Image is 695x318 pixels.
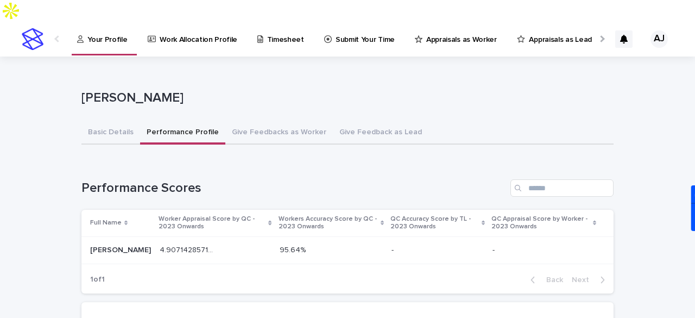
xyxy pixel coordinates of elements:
[516,22,597,55] a: Appraisals as Lead
[390,213,479,233] p: QC Accuracy Score by TL - 2023 Onwards
[81,90,609,106] p: [PERSON_NAME]
[414,22,502,55] a: Appraisals as Worker
[90,244,153,255] p: Amber Jamil
[279,213,378,233] p: Workers Accuracy Score by QC - 2023 Onwards
[323,22,400,55] a: Submit Your Time
[650,30,668,48] div: AJ
[159,213,266,233] p: Worker Appraisal Score by QC - 2023 Onwards
[76,22,132,54] a: Your Profile
[256,22,309,55] a: Timesheet
[492,244,497,255] p: -
[333,122,428,145] button: Give Feedback as Lead
[529,22,591,45] p: Appraisals as Lead
[426,22,497,45] p: Appraisals as Worker
[391,244,396,255] p: -
[510,179,614,197] input: Search
[160,22,237,45] p: Work Allocation Profile
[90,217,122,229] p: Full Name
[87,22,127,45] p: Your Profile
[140,122,225,145] button: Performance Profile
[522,275,567,285] button: Back
[160,244,216,255] p: 4.9071428571428575
[22,28,43,50] img: stacker-logo-s-only.png
[147,22,243,55] a: Work Allocation Profile
[81,180,506,196] h1: Performance Scores
[280,244,308,255] p: 95.64%
[81,122,140,145] button: Basic Details
[225,122,333,145] button: Give Feedbacks as Worker
[567,275,614,285] button: Next
[336,22,395,45] p: Submit Your Time
[491,213,590,233] p: QC Appraisal Score by Worker - 2023 Onwards
[267,22,304,45] p: Timesheet
[81,236,614,264] tr: [PERSON_NAME][PERSON_NAME] 4.90714285714285754.9071428571428575 95.64%95.64% -- --
[81,266,113,293] p: 1 of 1
[540,276,563,284] span: Back
[572,276,596,284] span: Next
